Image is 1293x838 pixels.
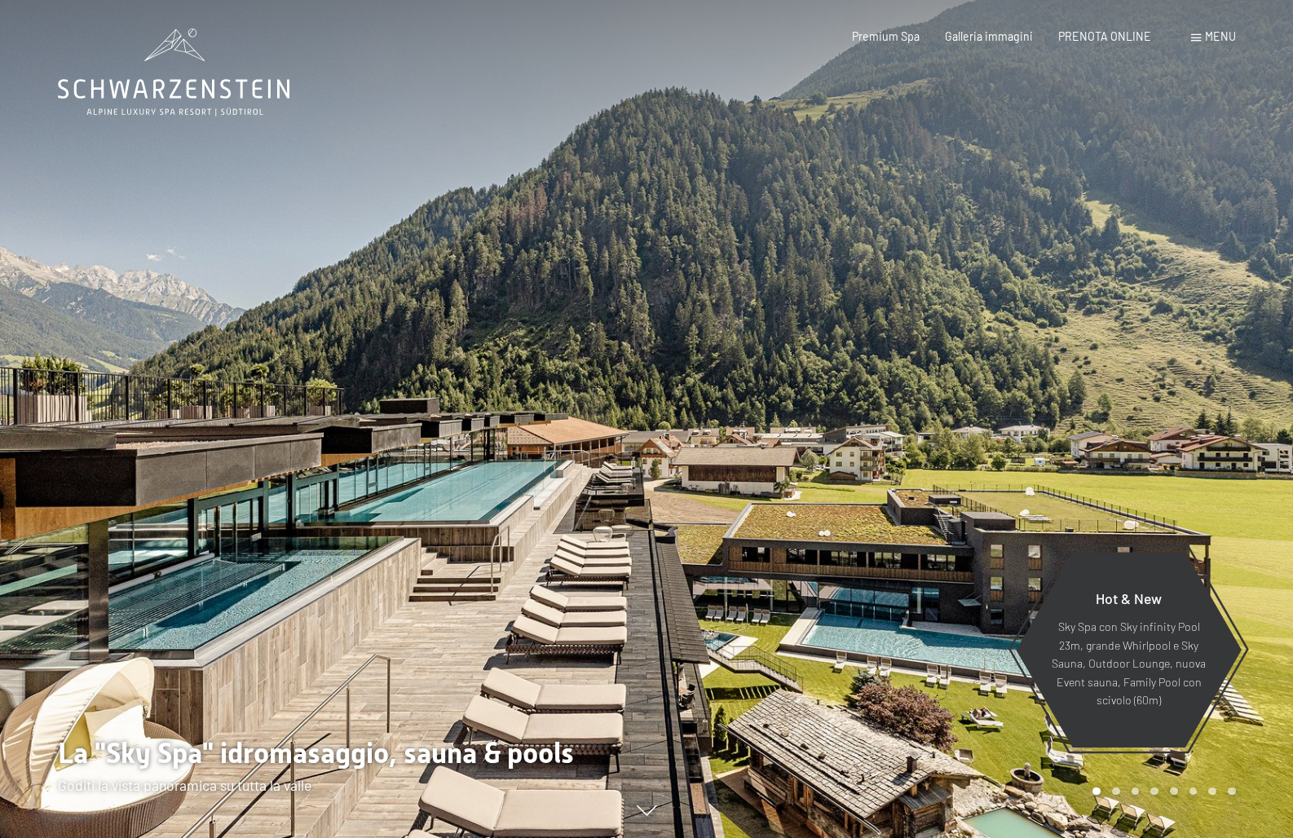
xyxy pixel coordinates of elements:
[1112,787,1120,796] div: Carousel Page 2
[1150,787,1158,796] div: Carousel Page 4
[1092,787,1101,796] div: Carousel Page 1 (Current Slide)
[1058,29,1151,43] a: PRENOTA ONLINE
[1051,618,1207,710] p: Sky Spa con Sky infinity Pool 23m, grande Whirlpool e Sky Sauna, Outdoor Lounge, nuova Event saun...
[1096,589,1162,607] span: Hot & New
[852,29,920,43] a: Premium Spa
[1132,787,1140,796] div: Carousel Page 3
[1170,787,1178,796] div: Carousel Page 5
[1087,787,1235,796] div: Carousel Pagination
[945,29,1033,43] a: Galleria immagini
[1015,551,1242,748] a: Hot & New Sky Spa con Sky infinity Pool 23m, grande Whirlpool e Sky Sauna, Outdoor Lounge, nuova ...
[1208,787,1216,796] div: Carousel Page 7
[1228,787,1236,796] div: Carousel Page 8
[1189,787,1198,796] div: Carousel Page 6
[1205,29,1236,43] span: Menu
